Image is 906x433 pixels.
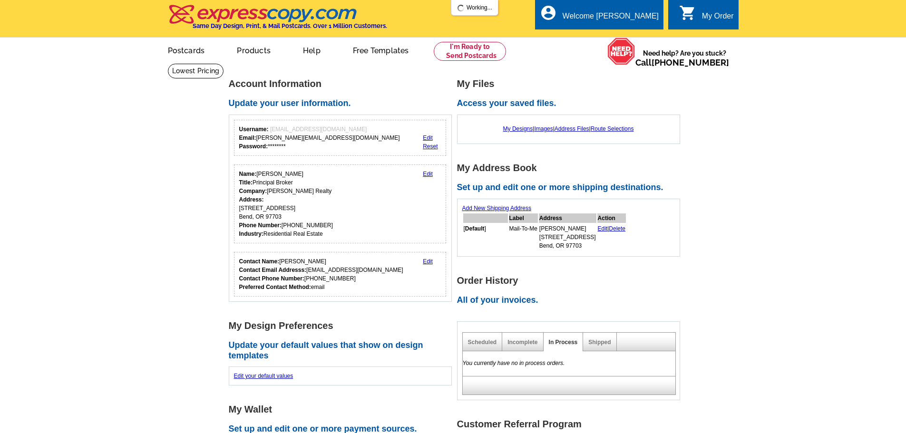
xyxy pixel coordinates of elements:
div: | | | [462,120,675,138]
div: Your login information. [234,120,447,156]
a: Delete [609,225,625,232]
a: Edit your default values [234,373,293,379]
div: Welcome [PERSON_NAME] [563,12,659,25]
td: [ ] [463,224,508,250]
h2: All of your invoices. [457,295,685,306]
th: Label [509,213,538,223]
a: My Designs [503,125,533,132]
em: You currently have no in process orders. [463,360,565,366]
img: help [607,38,635,65]
span: Need help? Are you stuck? [635,48,734,67]
th: Address [539,213,596,223]
a: Free Templates [338,38,424,61]
span: [EMAIL_ADDRESS][DOMAIN_NAME] [270,126,367,133]
h1: Order History [457,276,685,286]
strong: Username: [239,126,269,133]
a: Address Files [555,125,589,132]
div: Your personal details. [234,164,447,243]
b: Default [465,225,485,232]
a: Postcards [153,38,220,61]
a: Same Day Design, Print, & Mail Postcards. Over 1 Million Customers. [168,11,387,29]
h1: My Address Book [457,163,685,173]
strong: Name: [239,171,257,177]
h2: Update your user information. [229,98,457,109]
a: Scheduled [468,339,497,346]
a: Images [534,125,553,132]
strong: Industry: [239,231,263,237]
h1: My Design Preferences [229,321,457,331]
a: Edit [423,258,433,265]
div: My Order [702,12,734,25]
strong: Email: [239,135,256,141]
strong: Password: [239,143,268,150]
div: [PERSON_NAME] [EMAIL_ADDRESS][DOMAIN_NAME] [PHONE_NUMBER] email [239,257,403,291]
a: Add New Shipping Address [462,205,531,212]
td: [PERSON_NAME] [STREET_ADDRESS] Bend, OR 97703 [539,224,596,250]
td: | [597,224,626,250]
strong: Title: [239,179,253,186]
h2: Access your saved files. [457,98,685,109]
a: shopping_cart My Order [679,10,734,22]
a: Edit [423,135,433,141]
h1: My Files [457,79,685,89]
a: Edit [423,171,433,177]
strong: Contact Phone Number: [239,275,304,282]
a: Reset [423,143,438,150]
div: Who should we contact regarding order issues? [234,252,447,297]
a: Products [222,38,286,61]
h1: My Wallet [229,404,457,414]
a: Route Selections [591,125,634,132]
strong: Address: [239,196,264,203]
img: loading... [457,4,465,12]
h2: Set up and edit one or more shipping destinations. [457,183,685,193]
strong: Phone Number: [239,222,282,229]
a: Edit [598,225,608,232]
strong: Contact Email Addresss: [239,267,307,273]
td: Mail-To-Me [509,224,538,250]
a: Help [288,38,336,61]
a: Shipped [588,339,611,346]
div: [PERSON_NAME] Principal Broker [PERSON_NAME] Realty [STREET_ADDRESS] Bend, OR 97703 [PHONE_NUMBER... [239,170,333,238]
strong: Preferred Contact Method: [239,284,311,290]
i: shopping_cart [679,4,696,21]
a: [PHONE_NUMBER] [652,58,729,67]
h1: Customer Referral Program [457,419,685,429]
i: account_circle [540,4,557,21]
strong: Company: [239,188,267,194]
th: Action [597,213,626,223]
span: Call [635,58,729,67]
h2: Update your default values that show on design templates [229,340,457,361]
a: In Process [549,339,578,346]
div: [PERSON_NAME][EMAIL_ADDRESS][DOMAIN_NAME] ******** [239,125,400,151]
h4: Same Day Design, Print, & Mail Postcards. Over 1 Million Customers. [193,22,387,29]
a: Incomplete [507,339,537,346]
h1: Account Information [229,79,457,89]
strong: Contact Name: [239,258,280,265]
